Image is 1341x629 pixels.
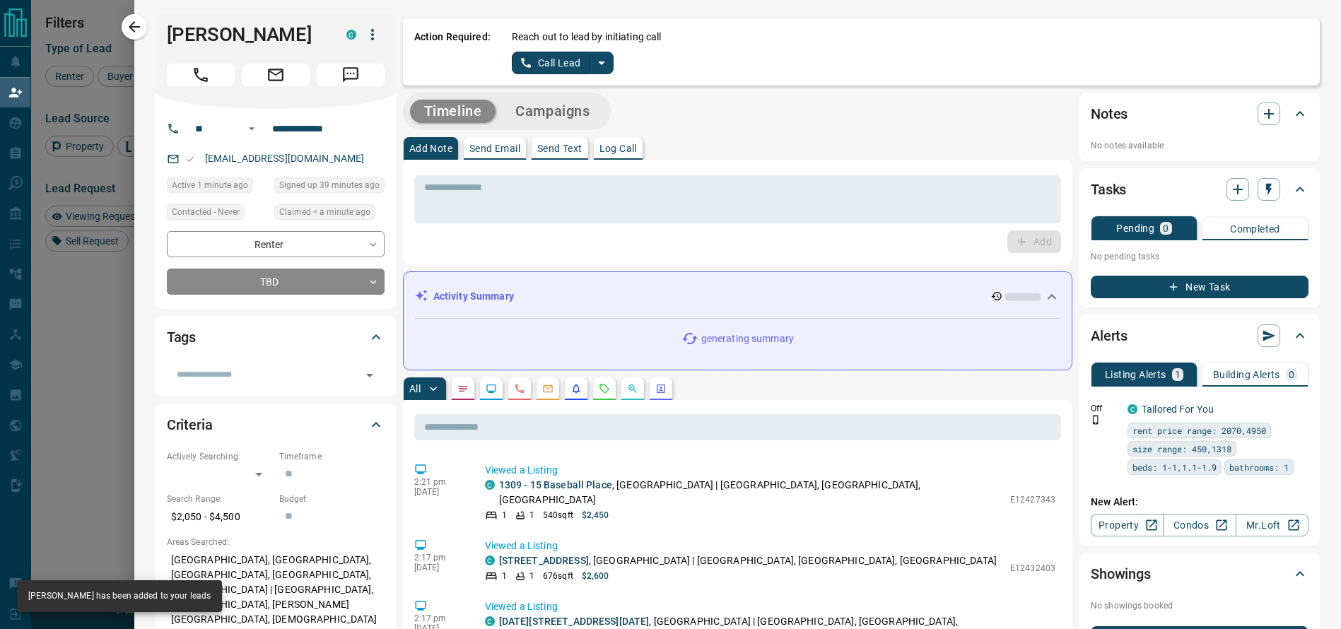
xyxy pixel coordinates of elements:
h2: Showings [1091,563,1151,585]
p: Viewed a Listing [485,539,1055,553]
h2: Notes [1091,102,1128,125]
div: condos.ca [485,480,495,490]
span: Call [167,64,235,86]
p: 676 sqft [543,570,573,582]
p: E12432403 [1010,562,1055,575]
p: 2:21 pm [414,477,464,487]
p: Search Range: [167,493,272,505]
div: condos.ca [485,555,495,565]
svg: Listing Alerts [570,383,582,394]
p: generating summary [701,331,794,346]
svg: Opportunities [627,383,638,394]
h1: [PERSON_NAME] [167,23,325,46]
button: Call Lead [512,52,590,74]
p: 0 [1163,223,1169,233]
p: 2:17 pm [414,553,464,563]
p: Areas Searched: [167,536,385,548]
span: Contacted - Never [172,205,240,219]
div: TBD [167,269,385,295]
p: , [GEOGRAPHIC_DATA] | [GEOGRAPHIC_DATA], [GEOGRAPHIC_DATA], [GEOGRAPHIC_DATA] [499,478,1003,507]
p: Completed [1230,224,1280,234]
a: [EMAIL_ADDRESS][DOMAIN_NAME] [205,153,365,164]
a: Tailored For You [1142,404,1214,415]
p: 1 [529,509,534,522]
div: [PERSON_NAME] has been added to your leads [28,584,211,608]
a: Mr.Loft [1236,514,1308,536]
p: 1 [502,570,507,582]
p: $2,600 [582,570,609,582]
span: Email [242,64,310,86]
h2: Tags [167,326,196,348]
p: Timeframe: [279,450,385,463]
span: beds: 1-1,1.1-1.9 [1132,460,1217,474]
a: Condos [1163,514,1236,536]
p: 540 sqft [543,509,573,522]
div: Notes [1091,97,1308,131]
p: Add Note [409,143,452,153]
svg: Requests [599,383,610,394]
p: 2:17 pm [414,613,464,623]
p: New Alert: [1091,495,1308,510]
svg: Notes [457,383,469,394]
svg: Email Valid [185,154,195,164]
div: Tue Oct 14 2025 [167,177,267,197]
p: Building Alerts [1213,370,1280,380]
p: All [409,384,421,394]
div: Renter [167,231,385,257]
span: bathrooms: 1 [1229,460,1289,474]
a: Property [1091,514,1164,536]
span: Claimed < a minute ago [279,205,370,219]
p: $2,450 [582,509,609,522]
h2: Criteria [167,413,213,436]
p: 1 [1175,370,1181,380]
div: Criteria [167,408,385,442]
h2: Alerts [1091,324,1128,347]
button: New Task [1091,276,1308,298]
p: [DATE] [414,487,464,497]
p: 1 [529,570,534,582]
div: Showings [1091,557,1308,591]
p: 0 [1289,370,1294,380]
p: Activity Summary [433,289,514,304]
svg: Lead Browsing Activity [486,383,497,394]
span: Message [317,64,385,86]
div: Tue Oct 14 2025 [274,204,385,224]
h2: Tasks [1091,178,1126,201]
span: Active 1 minute ago [172,178,248,192]
div: split button [512,52,614,74]
span: rent price range: 2070,4950 [1132,423,1266,437]
p: [DATE] [414,563,464,572]
p: Listing Alerts [1105,370,1166,380]
div: condos.ca [1128,404,1137,414]
svg: Push Notification Only [1091,415,1101,425]
p: 1 [502,509,507,522]
p: No pending tasks [1091,246,1308,267]
p: Log Call [599,143,637,153]
p: Viewed a Listing [485,463,1055,478]
p: $2,050 - $4,500 [167,505,272,529]
span: Signed up 39 minutes ago [279,178,380,192]
a: 1309 - 15 Baseball Place [499,479,612,490]
div: Tasks [1091,172,1308,206]
p: Actively Searching: [167,450,272,463]
p: Reach out to lead by initiating call [512,30,662,45]
p: Pending [1116,223,1154,233]
div: Activity Summary [415,283,1060,310]
svg: Emails [542,383,554,394]
p: , [GEOGRAPHIC_DATA] | [GEOGRAPHIC_DATA], [GEOGRAPHIC_DATA], [GEOGRAPHIC_DATA] [499,553,997,568]
p: Send Email [469,143,520,153]
p: Send Text [537,143,582,153]
svg: Calls [514,383,525,394]
p: Viewed a Listing [485,599,1055,614]
svg: Agent Actions [655,383,667,394]
p: No showings booked [1091,599,1308,612]
span: size range: 450,1318 [1132,442,1231,456]
button: Open [243,120,260,137]
a: [STREET_ADDRESS] [499,555,589,566]
a: [DATE][STREET_ADDRESS][DATE] [499,616,650,627]
p: E12427343 [1010,493,1055,506]
button: Timeline [410,100,496,123]
div: Alerts [1091,319,1308,353]
p: Action Required: [414,30,491,74]
button: Open [360,365,380,385]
